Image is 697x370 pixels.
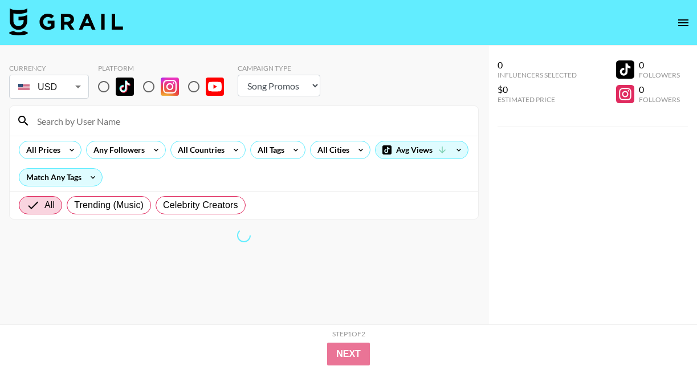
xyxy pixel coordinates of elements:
[19,141,63,158] div: All Prices
[498,71,577,79] div: Influencers Selected
[98,64,233,72] div: Platform
[311,141,352,158] div: All Cities
[332,330,365,338] div: Step 1 of 2
[238,64,320,72] div: Campaign Type
[498,59,577,71] div: 0
[498,84,577,95] div: $0
[44,198,55,212] span: All
[639,84,680,95] div: 0
[251,141,287,158] div: All Tags
[639,95,680,104] div: Followers
[237,229,251,242] span: Refreshing bookers, clients, cities, talent, talent...
[116,78,134,96] img: TikTok
[206,78,224,96] img: YouTube
[171,141,227,158] div: All Countries
[9,8,123,35] img: Grail Talent
[87,141,147,158] div: Any Followers
[19,169,102,186] div: Match Any Tags
[639,59,680,71] div: 0
[498,95,577,104] div: Estimated Price
[327,343,370,365] button: Next
[9,64,89,72] div: Currency
[74,198,144,212] span: Trending (Music)
[163,198,238,212] span: Celebrity Creators
[639,71,680,79] div: Followers
[11,77,87,97] div: USD
[30,112,471,130] input: Search by User Name
[161,78,179,96] img: Instagram
[672,11,695,34] button: open drawer
[376,141,468,158] div: Avg Views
